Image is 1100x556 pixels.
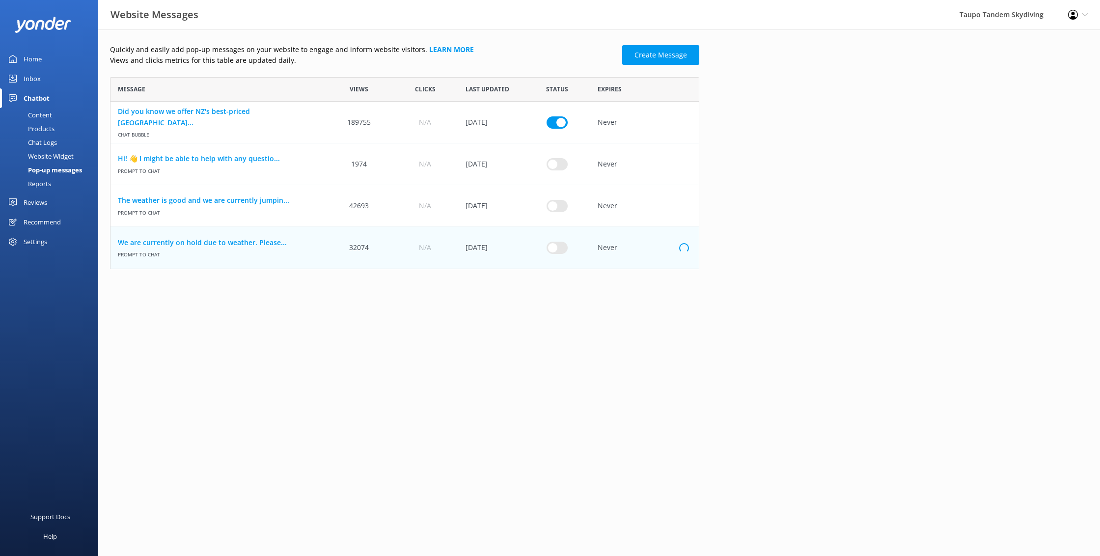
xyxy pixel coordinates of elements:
[110,185,699,227] div: row
[6,163,82,177] div: Pop-up messages
[419,200,431,211] span: N/A
[622,45,699,65] a: Create Message
[419,159,431,169] span: N/A
[118,195,319,206] a: The weather is good and we are currently jumpin...
[118,84,145,94] span: Message
[590,227,699,269] div: Never
[598,84,622,94] span: Expires
[110,102,699,143] div: row
[110,44,616,55] p: Quickly and easily add pop-up messages on your website to engage and inform website visitors.
[118,164,319,174] span: Prompt to Chat
[326,185,392,227] div: 42693
[6,108,98,122] a: Content
[118,206,319,216] span: Prompt to Chat
[350,84,368,94] span: Views
[415,84,436,94] span: Clicks
[110,7,198,23] h3: Website Messages
[419,117,431,128] span: N/A
[6,149,98,163] a: Website Widget
[118,153,319,164] a: Hi! 👋 I might be able to help with any questio...
[24,69,41,88] div: Inbox
[590,143,699,185] div: Never
[110,227,699,269] div: row
[590,102,699,143] div: Never
[326,143,392,185] div: 1974
[24,193,47,212] div: Reviews
[6,163,98,177] a: Pop-up messages
[6,177,98,191] a: Reports
[458,185,524,227] div: 11 Oct 2025
[110,143,699,185] div: row
[6,177,51,191] div: Reports
[419,242,431,253] span: N/A
[458,102,524,143] div: 30 Jan 2025
[110,55,616,66] p: Views and clicks metrics for this table are updated daily.
[24,212,61,232] div: Recommend
[429,45,474,54] a: Learn more
[6,136,98,149] a: Chat Logs
[24,49,42,69] div: Home
[118,237,319,248] a: We are currently on hold due to weather. Please...
[24,88,50,108] div: Chatbot
[6,122,98,136] a: Products
[110,102,699,269] div: grid
[6,122,55,136] div: Products
[118,248,319,258] span: Prompt to Chat
[6,108,52,122] div: Content
[24,232,47,251] div: Settings
[118,106,319,128] a: Did you know we offer NZ's best-priced [GEOGRAPHIC_DATA]...
[326,227,392,269] div: 32074
[546,84,568,94] span: Status
[43,527,57,546] div: Help
[15,17,71,33] img: yonder-white-logo.png
[118,128,319,139] span: Chat bubble
[466,84,509,94] span: Last updated
[30,507,70,527] div: Support Docs
[458,143,524,185] div: 07 May 2025
[6,149,74,163] div: Website Widget
[6,136,57,149] div: Chat Logs
[458,227,524,269] div: 13 Oct 2025
[326,102,392,143] div: 189755
[590,185,699,227] div: Never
